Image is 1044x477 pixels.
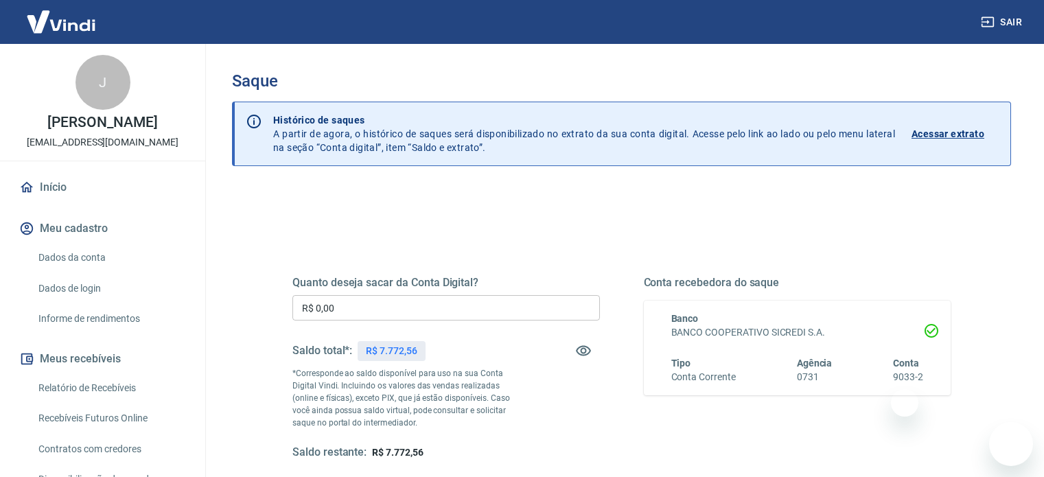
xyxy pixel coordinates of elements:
span: Agência [797,358,833,369]
p: Acessar extrato [912,127,984,141]
a: Dados da conta [33,244,189,272]
a: Informe de rendimentos [33,305,189,333]
div: J [76,55,130,110]
h6: 0731 [797,370,833,384]
button: Meu cadastro [16,213,189,244]
h6: 9033-2 [893,370,923,384]
button: Meus recebíveis [16,344,189,374]
h6: BANCO COOPERATIVO SICREDI S.A. [671,325,924,340]
h5: Saldo total*: [292,344,352,358]
span: Conta [893,358,919,369]
h5: Conta recebedora do saque [644,276,951,290]
a: Início [16,172,189,202]
button: Sair [978,10,1028,35]
p: Histórico de saques [273,113,895,127]
span: Tipo [671,358,691,369]
a: Relatório de Recebíveis [33,374,189,402]
h5: Quanto deseja sacar da Conta Digital? [292,276,600,290]
p: A partir de agora, o histórico de saques será disponibilizado no extrato da sua conta digital. Ac... [273,113,895,154]
iframe: Fechar mensagem [891,389,918,417]
h5: Saldo restante: [292,445,367,460]
p: R$ 7.772,56 [366,344,417,358]
a: Dados de login [33,275,189,303]
span: Banco [671,313,699,324]
img: Vindi [16,1,106,43]
span: R$ 7.772,56 [372,447,423,458]
h6: Conta Corrente [671,370,736,384]
h3: Saque [232,71,1011,91]
a: Recebíveis Futuros Online [33,404,189,432]
p: [EMAIL_ADDRESS][DOMAIN_NAME] [27,135,178,150]
a: Acessar extrato [912,113,999,154]
a: Contratos com credores [33,435,189,463]
iframe: Botão para abrir a janela de mensagens [989,422,1033,466]
p: [PERSON_NAME] [47,115,157,130]
p: *Corresponde ao saldo disponível para uso na sua Conta Digital Vindi. Incluindo os valores das ve... [292,367,523,429]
